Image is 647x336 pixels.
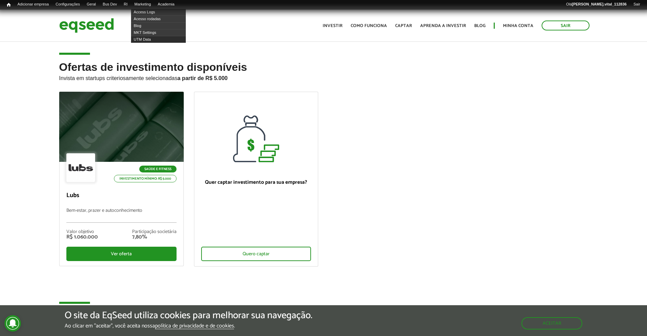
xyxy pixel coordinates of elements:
[474,24,486,28] a: Blog
[66,208,177,223] p: Bem-estar, prazer e autoconhecimento
[542,21,590,30] a: Sair
[114,175,177,182] p: Investimento mínimo: R$ 5.000
[131,9,186,15] a: Access Logs
[59,16,114,35] img: EqSeed
[66,230,98,234] div: Valor objetivo
[201,179,311,185] p: Quer captar investimento para sua empresa?
[201,247,311,261] div: Quero captar
[155,323,234,329] a: política de privacidade e de cookies
[194,92,319,267] a: Quer captar investimento para sua empresa? Quero captar
[562,2,630,7] a: Olá[PERSON_NAME].vital_112836
[503,24,533,28] a: Minha conta
[65,310,312,321] h5: O site da EqSeed utiliza cookies para melhorar sua navegação.
[395,24,412,28] a: Captar
[99,2,120,7] a: Bus Dev
[132,230,177,234] div: Participação societária
[66,234,98,240] div: R$ 1.060.000
[139,166,177,172] p: Saúde e Fitness
[178,75,228,81] strong: a partir de R$ 5.000
[323,24,342,28] a: Investir
[630,2,644,7] a: Sair
[52,2,83,7] a: Configurações
[351,24,387,28] a: Como funciona
[572,2,627,6] strong: [PERSON_NAME].vital_112836
[59,61,588,92] h2: Ofertas de investimento disponíveis
[120,2,131,7] a: RI
[521,317,582,329] button: Aceitar
[59,73,588,81] p: Invista em startups criteriosamente selecionadas
[66,247,177,261] div: Ver oferta
[14,2,52,7] a: Adicionar empresa
[131,2,154,7] a: Marketing
[420,24,466,28] a: Aprenda a investir
[3,2,14,8] a: Início
[132,234,177,240] div: 7,80%
[65,323,312,329] p: Ao clicar em "aceitar", você aceita nossa .
[154,2,178,7] a: Academia
[66,192,177,199] p: Lubs
[59,92,184,266] a: Saúde e Fitness Investimento mínimo: R$ 5.000 Lubs Bem-estar, prazer e autoconhecimento Valor obj...
[7,2,11,7] span: Início
[83,2,99,7] a: Geral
